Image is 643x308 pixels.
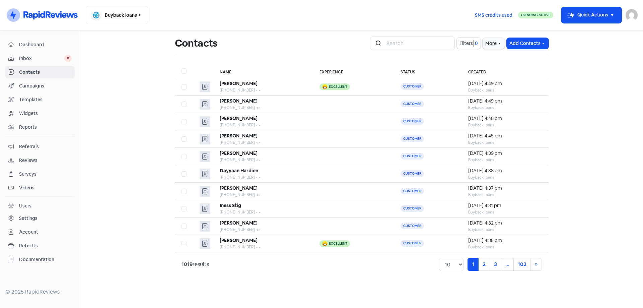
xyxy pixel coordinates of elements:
span: » [535,261,538,268]
b: [PERSON_NAME] [220,80,258,86]
a: Documentation [5,253,75,266]
a: Refer Us [5,240,75,252]
div: [PHONE_NUMBER] <> [220,227,306,233]
a: Contacts [5,66,75,78]
div: Settings [19,215,38,222]
b: [PERSON_NAME] [220,185,258,191]
b: [PERSON_NAME] [220,98,258,104]
span: 0 [64,55,72,62]
div: [DATE] 4:48 pm [468,115,542,122]
div: Buyback loans [468,157,542,163]
div: Account [19,229,38,236]
a: Inbox 0 [5,52,75,65]
a: Widgets [5,107,75,120]
button: Buyback loans [86,6,148,24]
div: [DATE] 4:49 pm [468,98,542,105]
div: Excellent [329,242,347,245]
div: [PHONE_NUMBER] <> [220,105,306,111]
span: Sending Active [523,13,551,17]
strong: 1019 [182,261,193,268]
div: [DATE] 4:37 pm [468,185,542,192]
div: Users [19,202,31,209]
span: Customer [401,153,424,160]
span: Referrals [19,143,72,150]
span: Surveys [19,171,72,178]
a: 1 [468,258,479,271]
img: User [626,9,638,21]
b: [PERSON_NAME] [220,115,258,121]
div: Excellent [329,85,347,88]
a: Campaigns [5,80,75,92]
th: Experience [313,64,394,78]
div: Buyback loans [468,174,542,180]
span: Templates [19,96,72,103]
b: [PERSON_NAME] [220,220,258,226]
div: Buyback loans [468,105,542,111]
a: Account [5,226,75,238]
span: Customer [401,135,424,142]
span: Customer [401,170,424,177]
a: ... [501,258,514,271]
span: Reports [19,124,72,131]
span: Widgets [19,110,72,117]
div: [PHONE_NUMBER] <> [220,192,306,198]
b: Dayyaan Hardien [220,168,258,174]
div: [PHONE_NUMBER] <> [220,209,306,215]
a: SMS credits used [469,11,518,18]
span: Customer [401,240,424,247]
a: 102 [513,258,531,271]
button: Add Contacts [507,38,549,49]
span: Dashboard [19,41,72,48]
h1: Contacts [175,33,217,54]
a: Settings [5,212,75,225]
input: Search [382,37,455,50]
a: Sending Active [518,11,553,19]
span: Customer [401,101,424,107]
a: Next [530,258,542,271]
div: [PHONE_NUMBER] <> [220,122,306,128]
a: Referrals [5,140,75,153]
a: Reports [5,121,75,133]
b: [PERSON_NAME] [220,150,258,156]
div: Buyback loans [468,192,542,198]
b: Iness Stig [220,202,241,208]
div: [DATE] 4:32 pm [468,220,542,227]
th: Name [213,64,313,78]
div: [DATE] 4:31 pm [468,202,542,209]
span: Refer Us [19,242,72,249]
span: Reviews [19,157,72,164]
a: Users [5,200,75,212]
span: Contacts [19,69,72,76]
a: Reviews [5,154,75,167]
div: [DATE] 4:38 pm [468,167,542,174]
button: Quick Actions [561,7,622,23]
div: Buyback loans [468,244,542,250]
div: [DATE] 4:39 pm [468,150,542,157]
a: Dashboard [5,39,75,51]
b: [PERSON_NAME] [220,237,258,243]
div: [PHONE_NUMBER] <> [220,244,306,250]
div: [DATE] 4:49 pm [468,80,542,87]
a: Templates [5,94,75,106]
div: [DATE] 4:35 pm [468,237,542,244]
div: Buyback loans [468,227,542,233]
div: [PHONE_NUMBER] <> [220,139,306,145]
span: Customer [401,83,424,90]
span: Customer [401,223,424,229]
span: Videos [19,184,72,191]
a: Surveys [5,168,75,180]
th: Created [461,64,549,78]
a: 3 [490,258,501,271]
div: Buyback loans [468,139,542,145]
button: More [483,38,505,49]
span: Documentation [19,256,72,263]
div: results [182,260,209,268]
div: Buyback loans [468,122,542,128]
span: Campaigns [19,82,72,89]
a: Videos [5,182,75,194]
th: Status [394,64,462,78]
span: Customer [401,118,424,125]
b: [PERSON_NAME] [220,133,258,139]
a: 2 [478,258,490,271]
span: Customer [401,188,424,194]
